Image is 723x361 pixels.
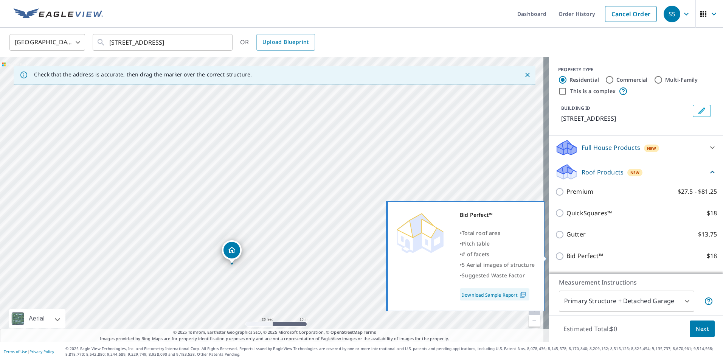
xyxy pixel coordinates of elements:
[557,321,623,337] p: Estimated Total: $0
[26,309,47,328] div: Aerial
[698,230,717,239] p: $13.75
[394,210,447,255] img: Premium
[523,70,532,80] button: Close
[678,187,717,196] p: $27.5 - $81.25
[647,145,656,151] span: New
[462,261,535,268] span: 5 Aerial images of structure
[707,251,717,261] p: $18
[616,76,648,84] label: Commercial
[462,251,489,258] span: # of facets
[693,105,711,117] button: Edit building 1
[9,32,85,53] div: [GEOGRAPHIC_DATA]
[605,6,657,22] a: Cancel Order
[4,349,27,354] a: Terms of Use
[707,209,717,218] p: $18
[518,291,528,298] img: Pdf Icon
[569,76,599,84] label: Residential
[330,329,362,335] a: OpenStreetMap
[462,229,501,237] span: Total roof area
[561,105,590,111] p: BUILDING ID
[582,168,624,177] p: Roof Products
[109,32,217,53] input: Search by address or latitude-longitude
[566,251,603,261] p: Bid Perfect™
[566,187,593,196] p: Premium
[173,329,376,336] span: © 2025 TomTom, Earthstar Geographics SIO, © 2025 Microsoft Corporation, ©
[4,349,54,354] p: |
[460,238,535,249] div: •
[460,288,529,300] a: Download Sample Report
[222,240,242,264] div: Dropped pin, building 1, Residential property, 29186 Hathaway St Livonia, MI 48150
[9,309,65,328] div: Aerial
[460,210,535,220] div: Bid Perfect™
[582,143,640,152] p: Full House Products
[256,34,315,51] a: Upload Blueprint
[262,37,309,47] span: Upload Blueprint
[460,270,535,281] div: •
[665,76,698,84] label: Multi-Family
[65,346,719,357] p: © 2025 Eagle View Technologies, Inc. and Pictometry International Corp. All Rights Reserved. Repo...
[460,260,535,270] div: •
[559,291,694,312] div: Primary Structure + Detached Garage
[704,297,713,306] span: Your report will include the primary structure and a detached garage if one exists.
[529,315,540,327] a: Current Level 20, Zoom Out
[34,71,252,78] p: Check that the address is accurate, then drag the marker over the correct structure.
[555,163,717,181] div: Roof ProductsNew
[570,87,616,95] label: This is a complex
[240,34,315,51] div: OR
[559,278,713,287] p: Measurement Instructions
[460,249,535,260] div: •
[566,230,586,239] p: Gutter
[14,8,103,20] img: EV Logo
[566,209,612,218] p: QuickSquares™
[664,6,680,22] div: SS
[462,240,490,247] span: Pitch table
[690,321,715,338] button: Next
[460,228,535,238] div: •
[561,114,690,123] p: [STREET_ADDRESS]
[462,272,525,279] span: Suggested Waste Factor
[630,170,640,176] span: New
[364,329,376,335] a: Terms
[29,349,54,354] a: Privacy Policy
[696,324,709,334] span: Next
[558,66,714,73] div: PROPERTY TYPE
[555,138,717,157] div: Full House ProductsNew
